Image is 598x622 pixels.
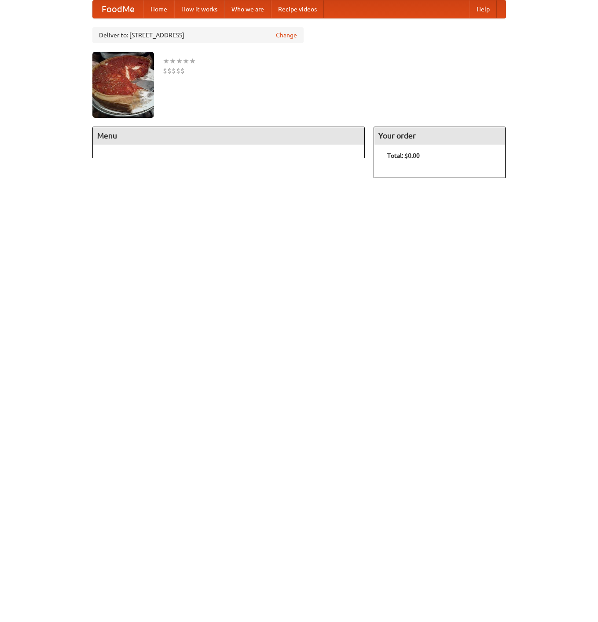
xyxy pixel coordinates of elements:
li: ★ [189,56,196,66]
a: Home [143,0,174,18]
li: ★ [163,56,169,66]
h4: Your order [374,127,505,145]
a: Help [470,0,497,18]
li: ★ [169,56,176,66]
a: FoodMe [93,0,143,18]
li: ★ [183,56,189,66]
li: $ [172,66,176,76]
b: Total: $0.00 [387,152,420,159]
li: $ [176,66,180,76]
h4: Menu [93,127,365,145]
li: $ [163,66,167,76]
a: Change [276,31,297,40]
a: How it works [174,0,224,18]
li: $ [167,66,172,76]
li: $ [180,66,185,76]
a: Recipe videos [271,0,324,18]
a: Who we are [224,0,271,18]
img: angular.jpg [92,52,154,118]
li: ★ [176,56,183,66]
div: Deliver to: [STREET_ADDRESS] [92,27,304,43]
